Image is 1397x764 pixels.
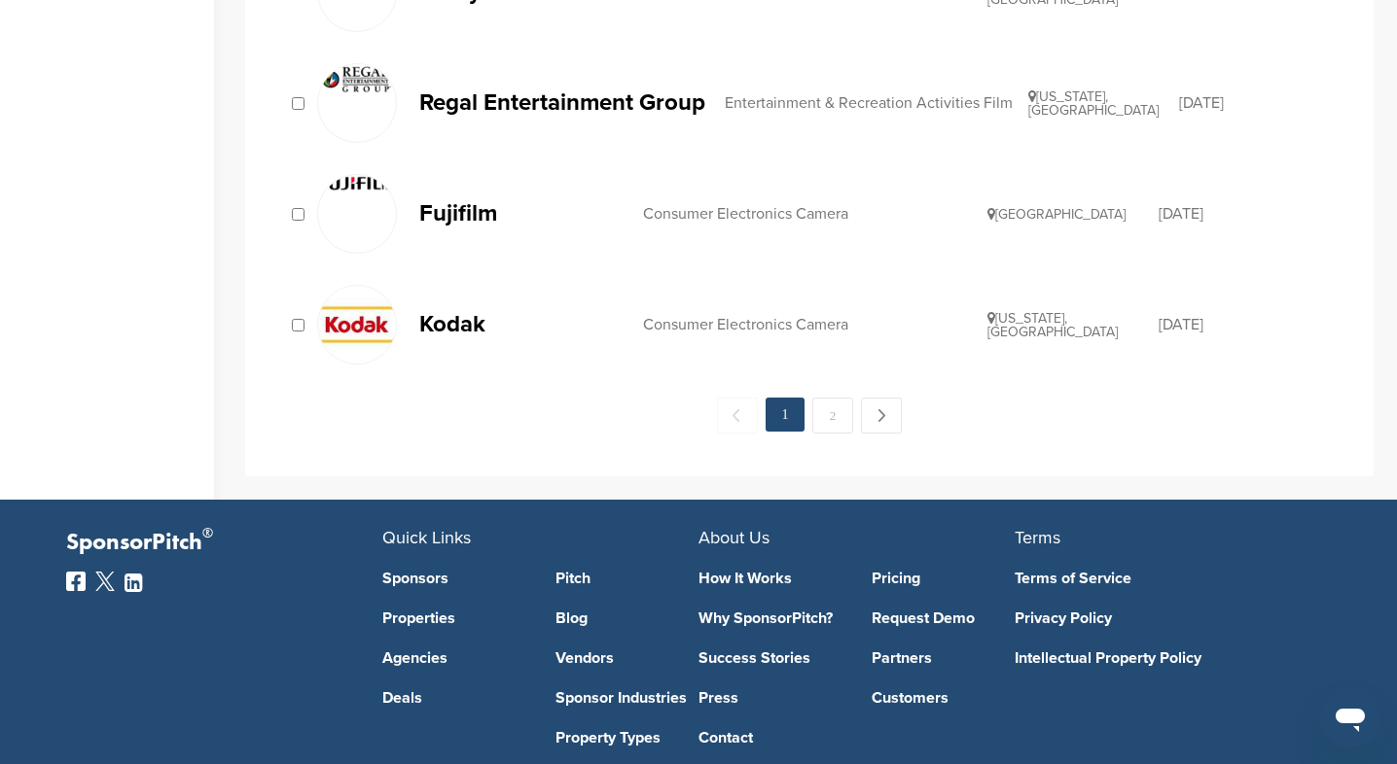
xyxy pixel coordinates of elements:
[317,285,1331,365] a: Data Kodak Consumer Electronics Camera [US_STATE], [GEOGRAPHIC_DATA] [DATE]
[382,650,526,666] a: Agencies
[202,521,213,545] span: ®
[382,690,526,706] a: Deals
[66,572,86,591] img: Facebook
[318,176,396,191] img: Data
[872,690,1016,706] a: Customers
[382,571,526,586] a: Sponsors
[725,95,1028,111] div: Entertainment & Recreation Activities Film
[698,690,842,706] a: Press
[95,572,115,591] img: Twitter
[1028,89,1180,118] div: [US_STATE], [GEOGRAPHIC_DATA]
[1015,527,1060,548] span: Terms
[317,174,1331,254] a: Data Fujifilm Consumer Electronics Camera [GEOGRAPHIC_DATA] [DATE]
[419,312,624,336] p: Kodak
[987,311,1160,339] div: [US_STATE], [GEOGRAPHIC_DATA]
[872,610,1016,626] a: Request Demo
[382,610,526,626] a: Properties
[872,571,1016,586] a: Pricing
[698,527,770,548] span: About Us
[812,398,853,434] a: 2
[1015,571,1302,586] a: Terms of Service
[555,610,699,626] a: Blog
[698,571,842,586] a: How It Works
[698,730,842,746] a: Contact
[419,90,705,115] p: Regal Entertainment Group
[861,398,902,434] a: Next →
[555,650,699,666] a: Vendors
[698,610,842,626] a: Why SponsorPitch?
[872,650,1016,666] a: Partners
[1015,650,1302,666] a: Intellectual Property Policy
[1179,95,1331,111] div: [DATE]
[987,207,1160,222] div: [GEOGRAPHIC_DATA]
[717,398,758,434] span: ← Previous
[555,690,699,706] a: Sponsor Industries
[1159,317,1331,332] div: [DATE]
[643,317,987,332] div: Consumer Electronics Camera
[1319,686,1381,748] iframe: Button to launch messaging window
[555,571,699,586] a: Pitch
[66,529,382,557] p: SponsorPitch
[766,398,805,432] em: 1
[318,64,396,96] img: Open uri20141112 50798 zivn2v
[1015,610,1302,626] a: Privacy Policy
[555,730,699,746] a: Property Types
[382,527,471,548] span: Quick Links
[318,286,396,364] img: Data
[643,206,987,222] div: Consumer Electronics Camera
[419,201,624,226] p: Fujifilm
[698,650,842,666] a: Success Stories
[1159,206,1331,222] div: [DATE]
[317,63,1331,143] a: Open uri20141112 50798 zivn2v Regal Entertainment Group Entertainment & Recreation Activities Fil...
